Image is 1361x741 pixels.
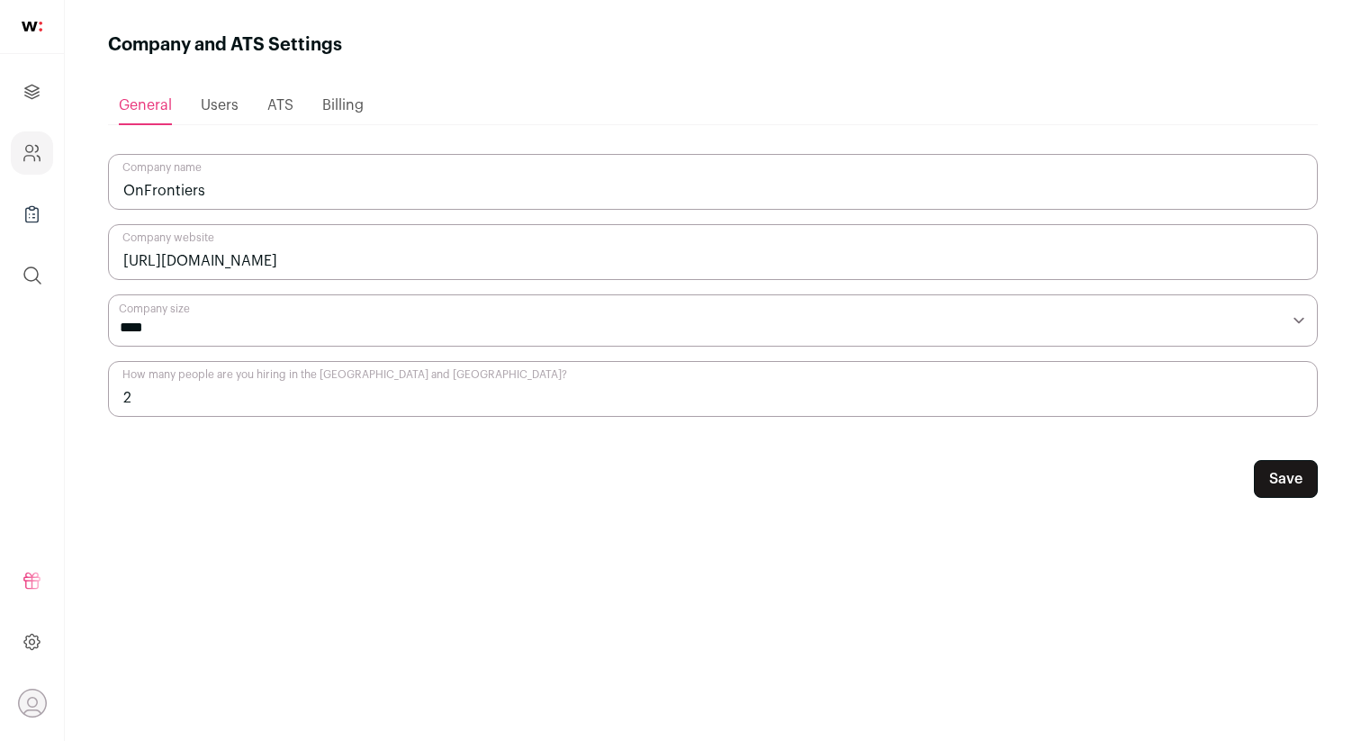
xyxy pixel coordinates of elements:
img: wellfound-shorthand-0d5821cbd27db2630d0214b213865d53afaa358527fdda9d0ea32b1df1b89c2c.svg [22,22,42,32]
button: Open dropdown [18,689,47,718]
h1: Company and ATS Settings [108,32,342,58]
a: Billing [322,87,364,123]
a: Users [201,87,239,123]
span: ATS [267,98,293,113]
a: ATS [267,87,293,123]
span: Billing [322,98,364,113]
a: Company and ATS Settings [11,131,53,175]
a: Company Lists [11,193,53,236]
input: How many people are you hiring in the US and Canada? [108,361,1318,417]
span: Users [201,98,239,113]
input: Company website [108,224,1318,280]
span: General [119,98,172,113]
button: Save [1254,460,1318,498]
a: Projects [11,70,53,113]
input: Company name [108,154,1318,210]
